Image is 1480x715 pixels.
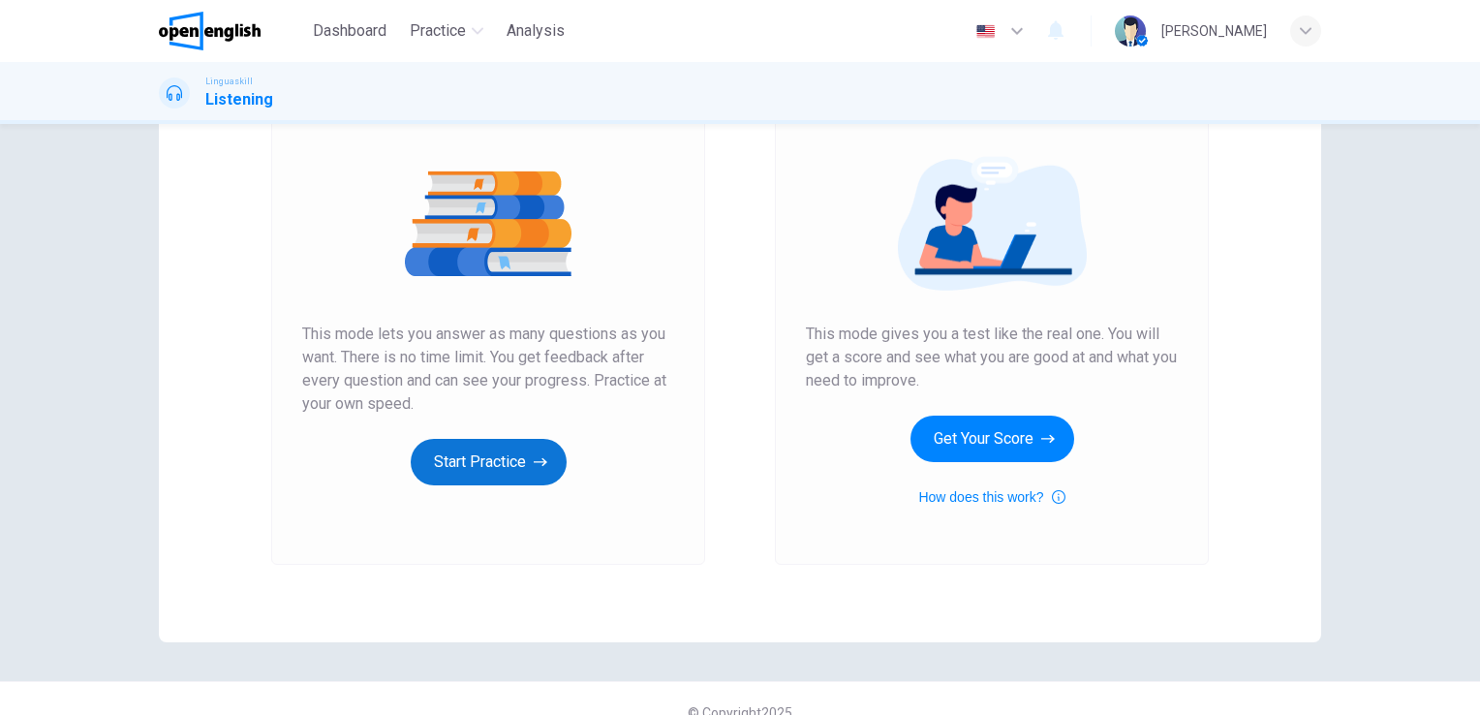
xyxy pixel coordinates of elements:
button: Dashboard [305,14,394,48]
h1: Listening [205,88,273,111]
span: Analysis [507,19,565,43]
span: Linguaskill [205,75,253,88]
div: [PERSON_NAME] [1161,19,1267,43]
img: Profile picture [1115,16,1146,47]
span: Dashboard [313,19,386,43]
button: Start Practice [411,439,567,485]
button: Get Your Score [910,416,1074,462]
span: Practice [410,19,466,43]
button: Practice [402,14,491,48]
button: How does this work? [918,485,1064,509]
button: Analysis [499,14,572,48]
img: en [973,24,998,39]
img: OpenEnglish logo [159,12,261,50]
span: This mode gives you a test like the real one. You will get a score and see what you are good at a... [806,323,1178,392]
span: This mode lets you answer as many questions as you want. There is no time limit. You get feedback... [302,323,674,416]
a: OpenEnglish logo [159,12,305,50]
